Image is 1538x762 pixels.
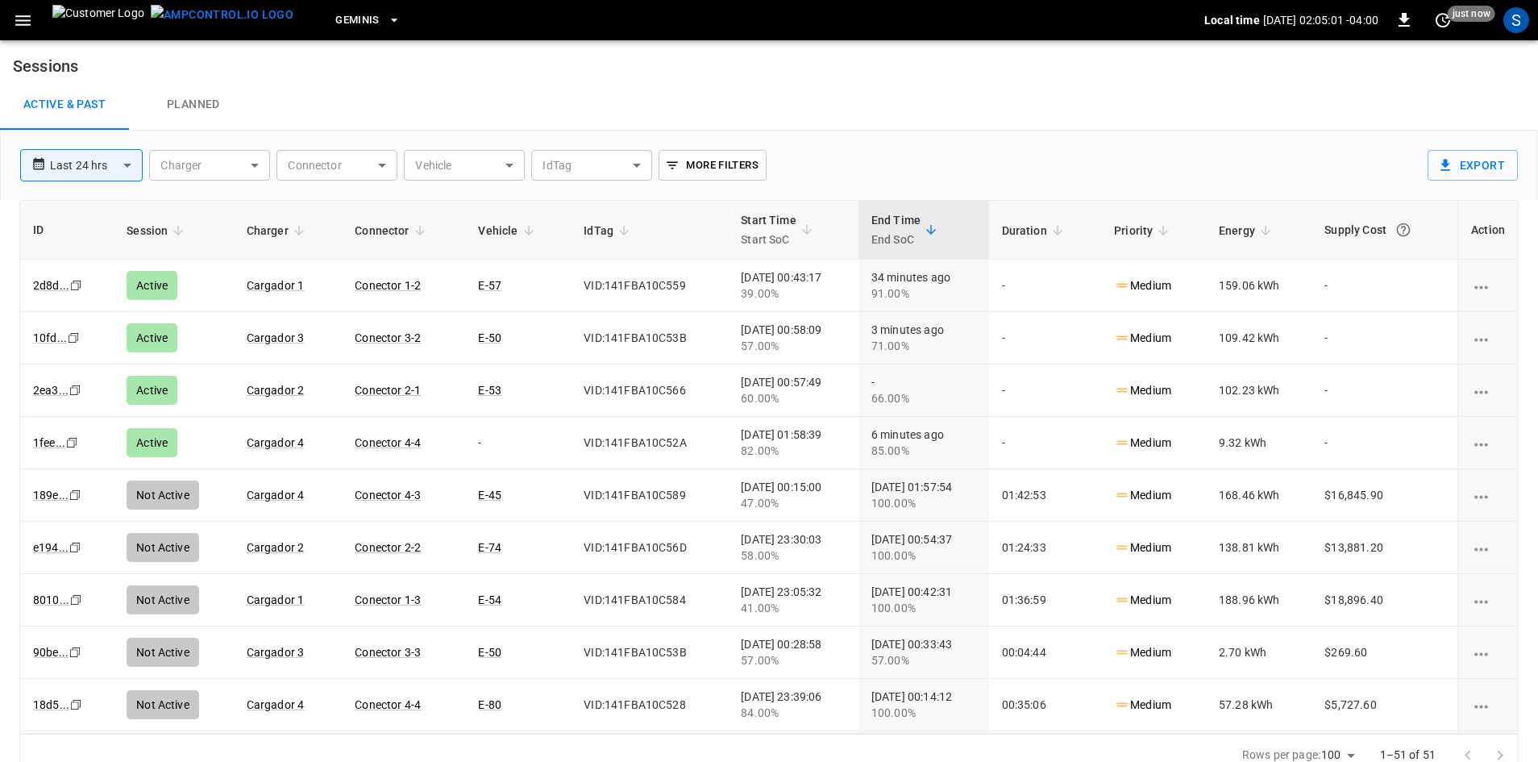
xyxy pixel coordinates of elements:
[329,5,407,36] button: Geminis
[64,434,81,452] div: copy
[871,374,976,406] div: -
[1471,330,1505,346] div: charging session options
[247,331,305,344] a: Cargador 3
[69,277,85,294] div: copy
[1114,277,1171,294] p: Medium
[1206,417,1311,469] td: 9.32 kWh
[1002,221,1068,240] span: Duration
[871,689,976,721] div: [DATE] 00:14:12
[247,593,305,606] a: Cargador 1
[69,696,85,714] div: copy
[247,384,305,397] a: Cargador 2
[465,417,571,469] td: -
[1311,522,1457,574] td: $13,881.20
[871,548,976,564] div: 100.00%
[69,591,85,609] div: copy
[1457,201,1518,260] th: Action
[571,522,728,574] td: VID:141FBA10C56D
[871,636,976,668] div: [DATE] 00:33:43
[741,705,846,721] div: 84.00%
[741,531,846,564] div: [DATE] 23:30:03
[1204,12,1260,28] p: Local time
[1471,539,1505,556] div: charging session options
[478,384,501,397] a: E-53
[247,221,310,240] span: Charger
[247,646,305,659] a: Cargador 3
[68,486,84,504] div: copy
[1389,215,1418,244] button: The cost of your charging session based on your supply rates
[127,428,177,457] div: Active
[1471,592,1505,608] div: charging session options
[741,374,846,406] div: [DATE] 00:57:49
[571,364,728,417] td: VID:141FBA10C566
[1471,277,1505,294] div: charging session options
[1206,364,1311,417] td: 102.23 kWh
[68,643,84,661] div: copy
[478,646,501,659] a: E-50
[127,323,177,352] div: Active
[1206,627,1311,679] td: 2.70 kWh
[1206,469,1311,522] td: 168.46 kWh
[478,279,501,292] a: E-57
[33,489,69,502] a: 189e...
[1219,221,1276,240] span: Energy
[247,279,305,292] a: Cargador 1
[741,230,796,249] p: Start SoC
[20,201,114,260] th: ID
[33,646,69,659] a: 90be...
[871,600,976,616] div: 100.00%
[1311,312,1457,364] td: -
[741,338,846,354] div: 57.00%
[127,690,199,719] div: Not Active
[1311,417,1457,469] td: -
[127,271,177,300] div: Active
[355,593,421,606] a: Conector 1-3
[871,479,976,511] div: [DATE] 01:57:54
[741,269,846,302] div: [DATE] 00:43:17
[1471,382,1505,398] div: charging session options
[355,331,421,344] a: Conector 3-2
[127,533,199,562] div: Not Active
[1471,697,1505,713] div: charging session options
[1311,364,1457,417] td: -
[989,679,1102,731] td: 00:35:06
[247,541,305,554] a: Cargador 2
[355,384,421,397] a: Conector 2-1
[127,585,199,614] div: Not Active
[571,627,728,679] td: VID:141FBA10C53B
[871,584,976,616] div: [DATE] 00:42:31
[127,638,199,667] div: Not Active
[571,469,728,522] td: VID:141FBA10C589
[741,600,846,616] div: 41.00%
[989,260,1102,312] td: -
[1430,7,1456,33] button: set refresh interval
[741,390,846,406] div: 60.00%
[871,652,976,668] div: 57.00%
[355,436,421,449] a: Conector 4-4
[741,548,846,564] div: 58.00%
[1471,644,1505,660] div: charging session options
[355,221,430,240] span: Connector
[741,285,846,302] div: 39.00%
[33,331,67,344] a: 10fd...
[741,495,846,511] div: 47.00%
[1503,7,1529,33] div: profile-icon
[1311,627,1457,679] td: $269.60
[871,443,976,459] div: 85.00%
[1471,435,1505,451] div: charging session options
[355,698,421,711] a: Conector 4-4
[1114,435,1171,452] p: Medium
[571,417,728,469] td: VID:141FBA10C52A
[1311,574,1457,627] td: $18,896.40
[871,427,976,459] div: 6 minutes ago
[1206,260,1311,312] td: 159.06 kWh
[989,574,1102,627] td: 01:36:59
[741,479,846,511] div: [DATE] 00:15:00
[335,11,380,30] span: Geminis
[1114,697,1171,714] p: Medium
[871,390,976,406] div: 66.00%
[989,417,1102,469] td: -
[741,652,846,668] div: 57.00%
[1114,539,1171,556] p: Medium
[1114,592,1171,609] p: Medium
